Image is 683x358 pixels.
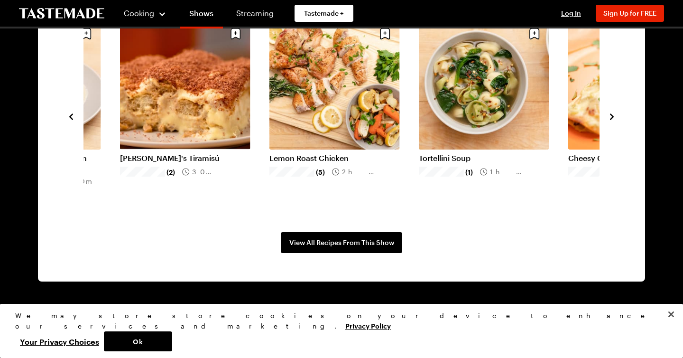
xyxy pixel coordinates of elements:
[603,9,656,17] span: Sign Up for FREE
[561,9,581,17] span: Log In
[376,25,394,43] button: Save recipe
[526,25,544,43] button: Save recipe
[15,311,660,331] div: We may store store cookies on your device to enhance our services and marketing.
[19,8,104,19] a: To Tastemade Home Page
[15,311,660,351] div: Privacy
[66,110,76,122] button: navigate to previous item
[104,331,172,351] button: Ok
[345,321,391,330] a: More information about your privacy, opens in a new tab
[304,9,344,18] span: Tastemade +
[269,153,400,163] a: Lemon Roast Chicken
[289,238,394,247] span: View All Recipes From This Show
[295,5,353,22] a: Tastemade +
[281,232,402,253] a: View All Recipes From This Show
[607,110,617,122] button: navigate to next item
[552,9,590,18] button: Log In
[15,331,104,351] button: Your Privacy Choices
[419,153,549,163] a: Tortellini Soup
[77,25,95,43] button: Save recipe
[596,5,664,22] button: Sign Up for FREE
[124,9,154,18] span: Cooking
[123,2,166,25] button: Cooking
[227,25,245,43] button: Save recipe
[180,2,223,28] a: Shows
[661,304,682,325] button: Close
[120,153,250,163] a: [PERSON_NAME]'s Tiramisú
